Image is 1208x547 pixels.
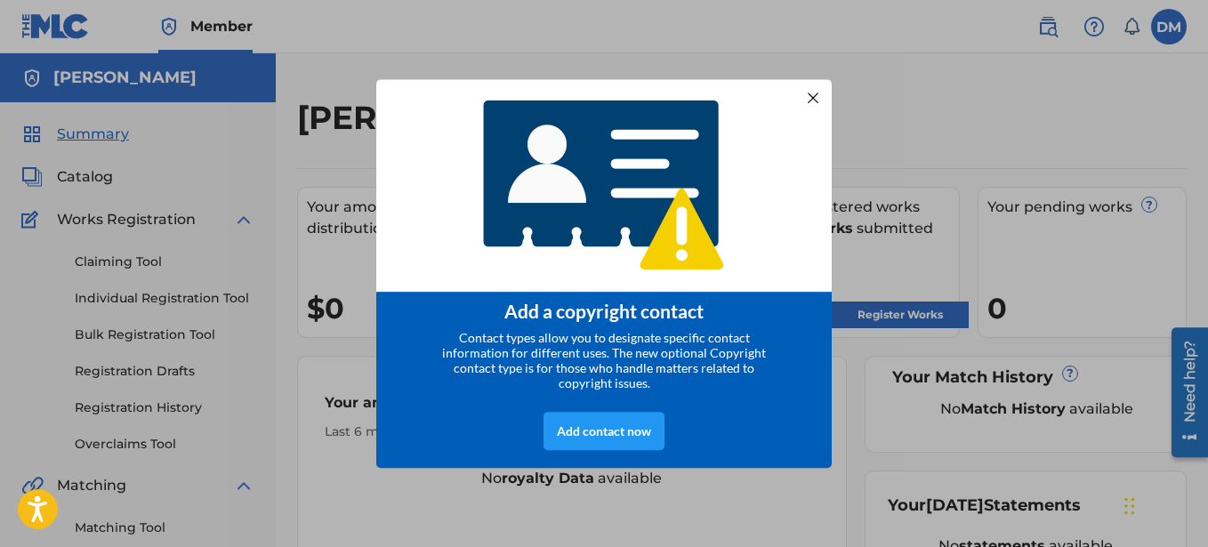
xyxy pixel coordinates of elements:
div: Open Resource Center [13,9,50,139]
span: Contact types allow you to designate specific contact information for different uses. The new opt... [442,330,766,390]
div: Need help? [20,22,44,104]
div: Add contact now [544,412,664,450]
div: entering modal [376,79,832,469]
div: Add a copyright contact [399,300,809,322]
img: 4768233920565408.png [471,87,737,284]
